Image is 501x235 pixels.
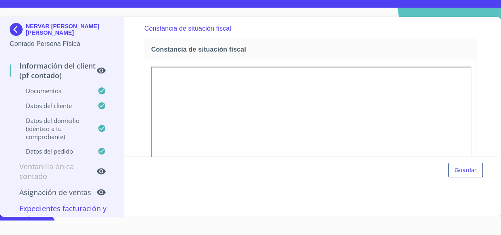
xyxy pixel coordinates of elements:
img: Docupass spot blue [10,23,26,36]
div: NERVAR [PERSON_NAME] [PERSON_NAME] [10,23,114,39]
p: Constancia de situación fiscal [144,24,231,33]
span: Constancia de situación fiscal [151,45,474,54]
button: Guardar [448,163,483,178]
p: Datos del pedido [10,147,98,155]
p: Datos del cliente [10,102,98,110]
p: Información del Client (PF contado) [10,61,96,80]
p: Datos del domicilio (idéntico a tu comprobante) [10,116,98,141]
p: Documentos [10,87,98,95]
p: Contado Persona Física [10,39,114,49]
p: NERVAR [PERSON_NAME] [PERSON_NAME] [26,23,114,36]
p: Expedientes Facturación y Entrega [10,204,114,223]
p: Ventanilla única contado [10,162,96,181]
p: Asignación de Ventas [10,187,96,197]
span: Guardar [455,165,476,175]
